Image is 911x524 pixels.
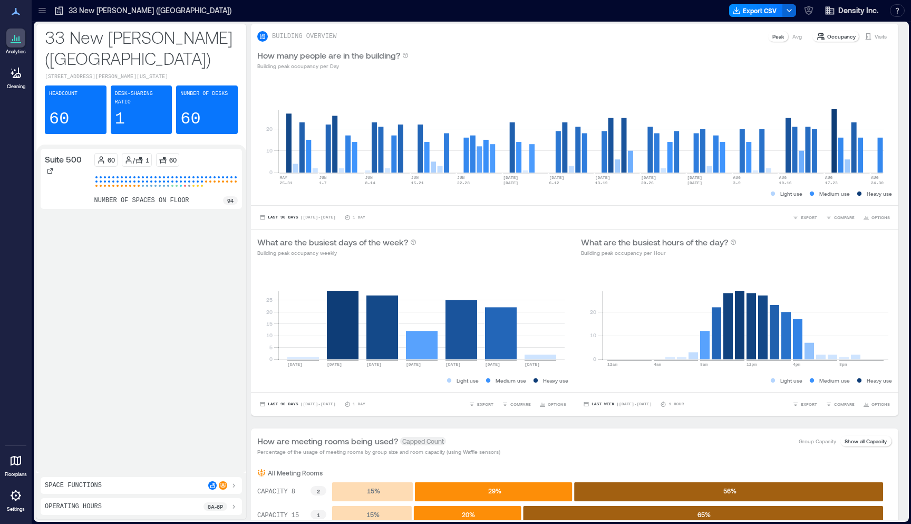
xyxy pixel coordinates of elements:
[45,26,238,69] p: 33 New [PERSON_NAME] ([GEOGRAPHIC_DATA])
[747,362,757,367] text: 12pm
[733,180,741,185] text: 3-9
[269,169,273,175] tspan: 0
[445,362,461,367] text: [DATE]
[801,401,817,407] span: EXPORT
[772,32,784,41] p: Peak
[510,401,531,407] span: COMPARE
[94,196,189,205] p: number of spaces on floor
[367,487,380,494] text: 15 %
[108,156,115,164] p: 60
[590,332,596,338] tspan: 10
[257,249,416,257] p: Building peak occupancy weekly
[819,189,850,198] p: Medium use
[668,401,684,407] p: 1 Hour
[823,399,857,409] button: COMPARE
[503,180,518,185] text: [DATE]
[654,362,662,367] text: 4am
[821,2,881,19] button: Density Inc.
[875,32,887,41] p: Visits
[268,469,323,477] p: All Meeting Rooms
[169,156,177,164] p: 60
[3,25,29,58] a: Analytics
[7,83,25,90] p: Cleaning
[400,437,446,445] span: Capped Count
[871,180,884,185] text: 24-30
[257,49,400,62] p: How many people are in the building?
[266,332,273,338] tspan: 10
[607,362,617,367] text: 12am
[115,109,125,130] p: 1
[327,362,342,367] text: [DATE]
[503,175,518,180] text: [DATE]
[780,189,802,198] p: Light use
[365,180,375,185] text: 8-14
[257,399,338,409] button: Last 90 Days |[DATE]-[DATE]
[593,356,596,362] tspan: 0
[485,362,500,367] text: [DATE]
[365,175,373,180] text: JUN
[488,487,501,494] text: 29 %
[780,376,802,385] p: Light use
[49,90,77,98] p: Headcount
[700,362,708,367] text: 8am
[49,109,69,130] p: 60
[838,5,878,16] span: Density Inc.
[457,180,470,185] text: 22-28
[779,175,787,180] text: AUG
[799,437,836,445] p: Group Capacity
[525,362,540,367] text: [DATE]
[45,153,82,166] p: Suite 500
[115,90,168,107] p: Desk-sharing ratio
[3,60,29,93] a: Cleaning
[269,344,273,350] tspan: 5
[793,362,801,367] text: 4pm
[790,212,819,223] button: EXPORT
[257,435,398,447] p: How are meeting rooms being used?
[146,156,149,164] p: 1
[353,214,365,221] p: 1 Day
[496,376,526,385] p: Medium use
[590,309,596,315] tspan: 20
[366,511,380,518] text: 15 %
[45,502,102,511] p: Operating Hours
[257,62,409,70] p: Building peak occupancy per Day
[227,196,234,205] p: 94
[257,212,338,223] button: Last 90 Days |[DATE]-[DATE]
[827,32,856,41] p: Occupancy
[462,511,475,518] text: 20 %
[729,4,783,17] button: Export CSV
[279,175,287,180] text: MAY
[543,376,568,385] p: Heavy use
[279,180,292,185] text: 25-31
[825,175,833,180] text: AUG
[867,189,892,198] p: Heavy use
[467,399,496,409] button: EXPORT
[6,49,26,55] p: Analytics
[801,214,817,221] span: EXPORT
[792,32,802,41] p: Avg
[45,73,238,81] p: [STREET_ADDRESS][PERSON_NAME][US_STATE]
[208,502,223,511] p: 8a - 6p
[266,147,273,154] tspan: 10
[319,175,327,180] text: JUN
[871,175,879,180] text: AUG
[257,512,299,519] text: CAPACITY 15
[867,376,892,385] p: Heavy use
[257,236,408,249] p: What are the busiest days of the week?
[500,399,533,409] button: COMPARE
[845,437,887,445] p: Show all Capacity
[861,399,892,409] button: OPTIONS
[834,401,855,407] span: COMPARE
[272,32,336,41] p: BUILDING OVERVIEW
[266,309,273,315] tspan: 20
[257,447,500,456] p: Percentage of the usage of meeting rooms by group size and room capacity (using Waffle sensors)
[549,175,564,180] text: [DATE]
[733,175,741,180] text: AUG
[266,320,273,327] tspan: 15
[133,156,135,164] p: /
[825,180,838,185] text: 17-23
[687,180,702,185] text: [DATE]
[269,356,273,362] tspan: 0
[581,399,654,409] button: Last Week |[DATE]-[DATE]
[457,376,479,385] p: Light use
